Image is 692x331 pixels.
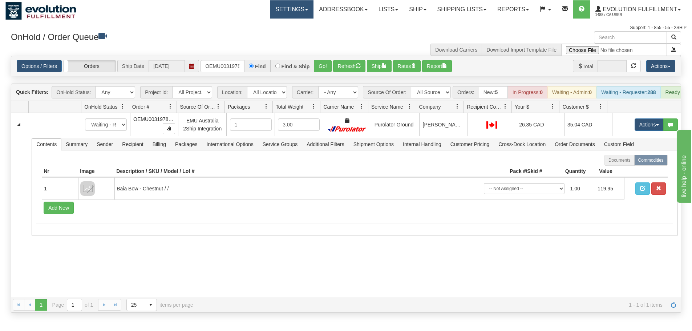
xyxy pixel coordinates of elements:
iframe: chat widget [675,128,691,202]
td: [PERSON_NAME] [419,113,468,136]
span: Service Name [371,103,403,110]
a: Packages filter column settings [260,100,272,113]
strong: 0 [589,89,592,95]
th: Value [588,166,624,177]
input: Page 1 [67,299,82,311]
strong: 5 [495,89,498,95]
a: Lists [373,0,404,19]
button: Report [422,60,452,72]
span: Sender [92,138,117,150]
button: Actions [635,118,664,131]
span: 25 [131,301,141,308]
input: Import [561,44,667,56]
a: Customer $ filter column settings [595,100,607,113]
input: Order # [201,60,244,72]
div: New: [479,86,508,98]
span: Summary [61,138,92,150]
a: Settings [270,0,313,19]
a: Order # filter column settings [164,100,177,113]
th: Pack #/Skid # [479,166,544,177]
span: Service Groups [258,138,302,150]
a: Ship [404,0,432,19]
img: CA [486,121,497,129]
label: Find [255,64,266,69]
strong: 288 [647,89,656,95]
a: Recipient Country filter column settings [499,100,511,113]
a: Source Of Order filter column settings [212,100,224,113]
td: Purolator Ground [371,113,419,136]
span: Total [573,60,598,72]
button: Refresh [333,60,365,72]
th: Image [78,166,114,177]
span: Packages [171,138,202,150]
span: 1488 / CA User [595,11,650,19]
span: Recipient Country [467,103,502,110]
a: Your $ filter column settings [547,100,559,113]
span: Source Of Order [180,103,215,110]
span: Carrier Name [323,103,354,110]
button: Go! [314,60,332,72]
span: Orders: [453,86,479,98]
span: Shipment Options [349,138,398,150]
span: Internal Handling [398,138,446,150]
div: Waiting - Admin: [547,86,596,98]
button: Copy to clipboard [163,123,175,134]
span: Page 1 [35,299,47,311]
img: 8DAB37Fk3hKpn3AAAAAElFTkSuQmCC [80,181,95,196]
a: Shipping lists [432,0,492,19]
span: Additional Filters [302,138,349,150]
a: Evolution Fulfillment 1488 / CA User [590,0,686,19]
a: Options / Filters [17,60,62,72]
span: 1 - 1 of 1 items [203,302,663,308]
span: Project Id: [140,86,172,98]
span: Carrier: [292,86,318,98]
span: Page of 1 [52,299,93,311]
span: International Options [202,138,258,150]
div: Support: 1 - 855 - 55 - 2SHIP [5,25,687,31]
span: select [145,299,157,311]
span: Company [419,103,441,110]
strong: 0 [540,89,543,95]
th: Quantity [544,166,588,177]
span: Customer $ [562,103,588,110]
span: Location: [217,86,247,98]
th: Description / SKU / Model / Lot # [114,166,478,177]
th: Nr [42,166,78,177]
button: Rates [393,60,421,72]
input: Search [594,31,667,44]
div: EMU Australia 2Ship Integration [182,117,223,133]
a: Addressbook [313,0,373,19]
span: Custom Field [600,138,638,150]
span: Total Weight [276,103,304,110]
span: Source Of Order: [363,86,411,98]
a: Reports [492,0,534,19]
span: Contents [32,138,61,150]
span: Order Documents [550,138,599,150]
button: Search [667,31,681,44]
span: Customer Pricing [446,138,494,150]
td: 119.95 [595,180,622,197]
span: OnHold Status [84,103,117,110]
span: Order # [132,103,149,110]
td: 1.00 [567,180,595,197]
span: Evolution Fulfillment [601,6,677,12]
a: Service Name filter column settings [404,100,416,113]
span: Ship Date [117,60,149,72]
label: Documents [604,155,635,166]
span: OnHold Status: [52,86,95,98]
label: Commodities [634,155,668,166]
span: OEMU0031978001 [133,116,177,122]
a: Collapse [14,120,23,129]
label: Find & Ship [282,64,310,69]
span: items per page [126,299,193,311]
label: Orders [64,60,116,72]
h3: OnHold / Order Queue [11,31,341,42]
span: Packages [228,103,250,110]
td: 35.04 CAD [564,113,612,136]
button: Add New [44,202,74,214]
button: Ship [367,60,392,72]
a: Download Carriers [435,47,477,53]
td: 26.35 CAD [516,113,564,136]
span: Billing [148,138,170,150]
div: grid toolbar [11,84,681,101]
